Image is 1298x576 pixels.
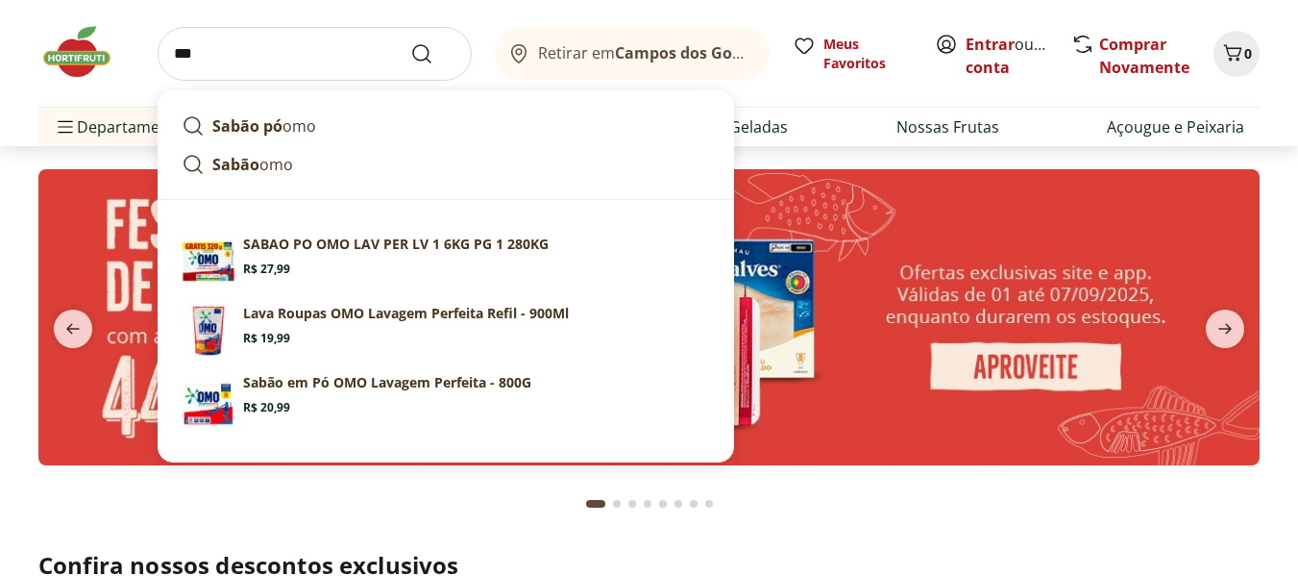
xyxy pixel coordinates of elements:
p: omo [212,153,293,176]
strong: Sabão pó [212,115,282,137]
button: next [1190,310,1260,348]
span: R$ 19,99 [243,331,290,346]
button: Go to page 8 from fs-carousel [701,481,717,527]
span: Departamentos [54,104,192,150]
a: Açougue e Peixaria [1107,115,1244,138]
a: Entrar [966,34,1015,55]
a: Sabãoomo [174,145,718,184]
a: PrincipalLava Roupas OMO Lavagem Perfeita Refil - 900MlR$ 19,99 [174,296,718,365]
button: Submit Search [410,42,456,65]
span: ou [966,33,1051,79]
a: Meus Favoritos [793,35,912,73]
img: Hortifruti [38,23,135,81]
a: Criar conta [966,34,1071,78]
span: Retirar em [538,44,750,62]
button: Go to page 6 from fs-carousel [671,481,686,527]
p: omo [212,114,316,138]
button: previous [38,310,108,348]
button: Menu [54,104,77,150]
button: Go to page 2 from fs-carousel [609,481,625,527]
p: Lava Roupas OMO Lavagem Perfeita Refil - 900Ml [243,304,569,323]
a: Sabão póomo [174,107,718,145]
strong: Sabão [212,154,259,175]
button: Go to page 7 from fs-carousel [686,481,701,527]
img: Principal [182,373,235,427]
button: Carrinho [1213,31,1260,77]
a: SABAO PO OMO LAV PER LV 1 6KG PG 1 280KGR$ 27,99 [174,227,718,296]
p: SABAO PO OMO LAV PER LV 1 6KG PG 1 280KG [243,235,549,254]
button: Go to page 5 from fs-carousel [655,481,671,527]
button: Go to page 4 from fs-carousel [640,481,655,527]
a: Comprar Novamente [1099,34,1189,78]
span: R$ 27,99 [243,262,290,277]
p: Sabão em Pó OMO Lavagem Perfeita - 800G [243,373,531,392]
button: Current page from fs-carousel [582,481,609,527]
img: Principal [182,304,235,358]
button: Go to page 3 from fs-carousel [625,481,640,527]
a: PrincipalSabão em Pó OMO Lavagem Perfeita - 800GR$ 20,99 [174,365,718,435]
span: R$ 20,99 [243,400,290,415]
span: 0 [1244,44,1252,63]
button: Retirar emCampos dos Goytacazes/[GEOGRAPHIC_DATA] [495,27,770,81]
input: search [158,27,472,81]
span: Meus Favoritos [823,35,912,73]
a: Nossas Frutas [896,115,999,138]
b: Campos dos Goytacazes/[GEOGRAPHIC_DATA] [615,42,964,63]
